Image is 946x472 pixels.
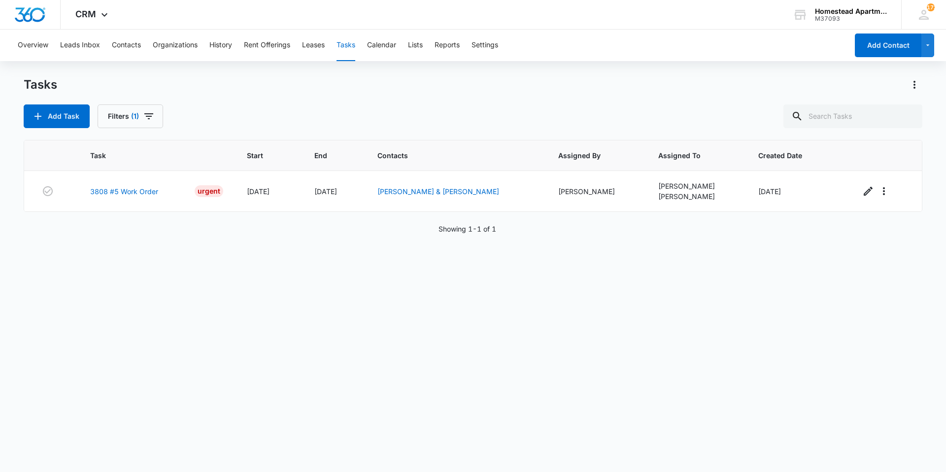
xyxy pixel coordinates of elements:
span: Assigned By [558,150,620,161]
div: [PERSON_NAME] [658,181,735,191]
div: account name [815,7,887,15]
div: notifications count [927,3,935,11]
button: Reports [435,30,460,61]
div: [PERSON_NAME] [558,186,635,197]
span: Created Date [758,150,822,161]
button: Leases [302,30,325,61]
h1: Tasks [24,77,57,92]
button: Overview [18,30,48,61]
button: Leads Inbox [60,30,100,61]
div: account id [815,15,887,22]
span: 173 [927,3,935,11]
button: Rent Offerings [244,30,290,61]
span: Task [90,150,209,161]
button: Filters(1) [98,104,163,128]
span: Assigned To [658,150,720,161]
button: Settings [472,30,498,61]
button: Tasks [337,30,355,61]
a: [PERSON_NAME] & [PERSON_NAME] [377,187,499,196]
span: (1) [131,113,139,120]
div: Urgent [195,185,223,197]
button: History [209,30,232,61]
span: [DATE] [758,187,781,196]
input: Search Tasks [783,104,922,128]
a: 3808 #5 Work Order [90,186,158,197]
button: Organizations [153,30,198,61]
span: [DATE] [247,187,270,196]
span: CRM [75,9,96,19]
div: [PERSON_NAME] [658,191,735,202]
button: Add Task [24,104,90,128]
button: Contacts [112,30,141,61]
span: Start [247,150,276,161]
button: Lists [408,30,423,61]
button: Add Contact [855,34,921,57]
span: End [314,150,339,161]
span: [DATE] [314,187,337,196]
button: Calendar [367,30,396,61]
span: Contacts [377,150,520,161]
button: Actions [907,77,922,93]
p: Showing 1-1 of 1 [439,224,496,234]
